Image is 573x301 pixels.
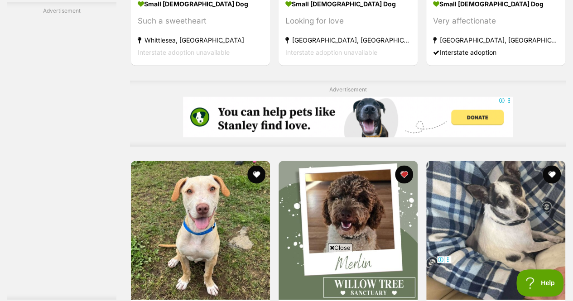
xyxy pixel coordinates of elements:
[138,34,263,46] strong: Whittlesea, [GEOGRAPHIC_DATA]
[543,165,561,183] button: favourite
[395,165,413,183] button: favourite
[131,161,270,300] img: Draco imp 2141 - American Staffordshire Terrier Dog
[25,19,98,291] iframe: Advertisement
[7,2,116,300] div: Advertisement
[183,96,513,137] iframe: Advertisement
[328,243,352,252] span: Close
[285,49,377,57] span: Interstate adoption unavailable
[433,15,559,27] div: Very affectionate
[138,15,263,27] div: Such a sweetheart
[122,256,452,296] iframe: Advertisement
[285,34,411,47] strong: [GEOGRAPHIC_DATA], [GEOGRAPHIC_DATA]
[279,161,418,300] img: Merlin - Poodle Dog
[516,269,564,296] iframe: Help Scout Beacon - Open
[426,161,565,300] img: Pretzel - Jack Russell Terrier Dog
[433,46,559,58] div: Interstate adoption
[138,48,230,56] span: Interstate adoption unavailable
[247,165,265,183] button: favourite
[433,34,559,46] strong: [GEOGRAPHIC_DATA], [GEOGRAPHIC_DATA]
[285,15,411,28] div: Looking for love
[130,80,566,147] div: Advertisement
